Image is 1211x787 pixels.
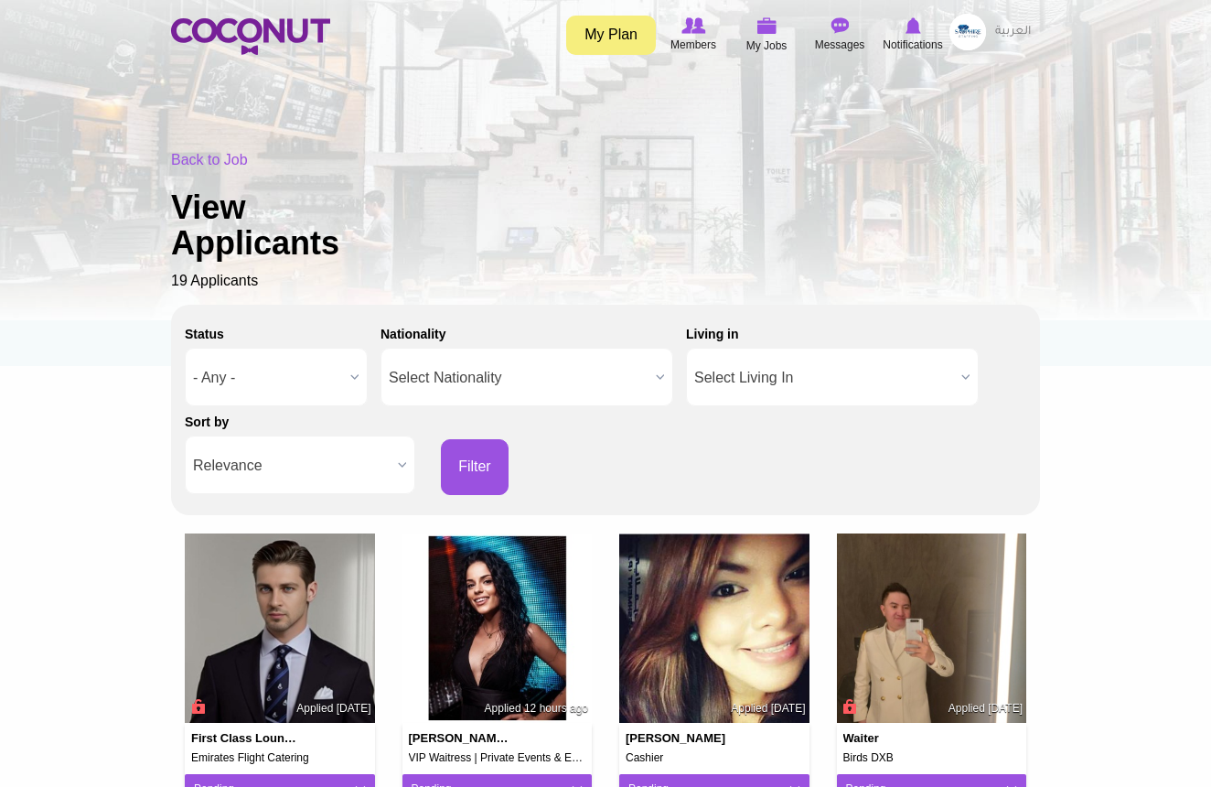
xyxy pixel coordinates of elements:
[619,534,809,724] img: Marlyn Castro's picture
[193,349,343,407] span: - Any -
[694,349,954,407] span: Select Living In
[193,437,391,495] span: Relevance
[171,152,248,167] a: Back to Job
[670,36,716,54] span: Members
[843,732,949,745] h4: Waiter
[171,189,400,262] h1: View Applicants
[681,17,705,34] img: Browse Members
[409,732,515,745] h4: [PERSON_NAME] [PERSON_NAME]
[185,413,229,431] label: Sort by
[626,752,803,764] h5: Cashier
[380,325,446,343] label: Nationality
[843,752,1021,764] h5: Birds DXB
[402,534,593,724] img: Gala Nikolova K.'s picture
[171,150,1040,292] div: 19 Applicants
[756,17,777,34] img: My Jobs
[883,36,942,54] span: Notifications
[686,325,739,343] label: Living in
[837,534,1027,724] img: Harold Lomerio's picture
[389,349,648,407] span: Select Nationality
[730,14,803,57] a: My Jobs My Jobs
[876,14,949,56] a: Notifications Notifications
[986,14,1040,50] a: العربية
[171,18,330,55] img: Home
[657,14,730,56] a: Browse Members Members
[831,17,849,34] img: Messages
[185,534,375,724] img: Murad Bayram's picture
[191,752,369,764] h5: Emirates Flight Catering
[746,37,788,55] span: My Jobs
[441,439,509,495] button: Filter
[188,697,205,716] span: Connect to Unlock the Profile
[815,36,865,54] span: Messages
[626,732,732,745] h4: [PERSON_NAME]
[841,697,857,716] span: Connect to Unlock the Profile
[566,16,656,55] a: My Plan
[803,14,876,56] a: Messages Messages
[185,325,224,343] label: Status
[191,732,297,745] h4: First Class Lounge Manager
[409,752,586,764] h5: VIP Waitress | Private Events & Event Production Specialist
[906,17,921,34] img: Notifications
